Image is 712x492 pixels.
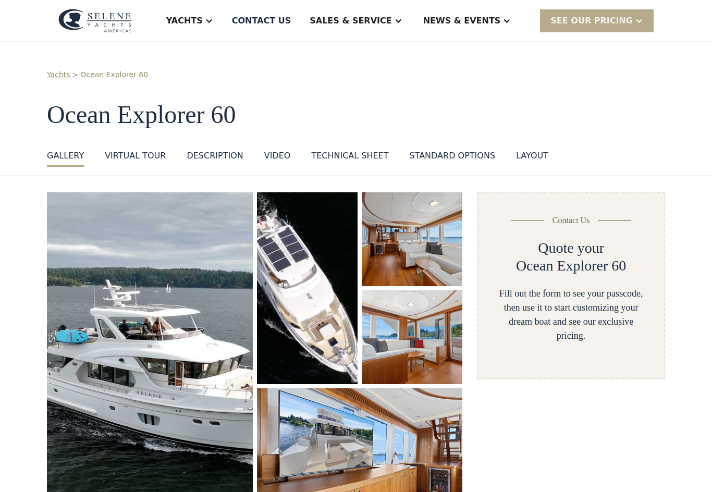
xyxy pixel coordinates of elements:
div: Contact US [232,15,291,27]
h2: Quote your [538,239,604,257]
div: VIDEO [264,150,291,162]
div: > [72,69,79,80]
a: open lightbox [362,290,462,384]
a: VIDEO [264,150,291,167]
a: layout [516,150,548,167]
div: Contact Us [553,214,590,227]
div: standard options [409,150,495,162]
a: Technical sheet [311,150,388,167]
img: logo [58,9,132,33]
a: Yachts [47,69,70,80]
div: layout [516,150,548,162]
div: GALLERY [47,150,84,162]
form: Yacht Detail Page form [477,192,665,379]
a: Ocean Explorer 60 [80,69,148,80]
h1: Ocean Explorer 60 [47,101,665,129]
a: open lightbox [257,192,358,384]
div: Technical sheet [311,150,388,162]
a: GALLERY [47,150,84,167]
a: open lightbox [362,192,462,286]
div: VIRTUAL TOUR [105,150,166,162]
div: Yachts [166,15,203,27]
a: VIRTUAL TOUR [105,150,166,167]
h2: Ocean Explorer 60 [516,257,626,275]
div: SEE Our Pricing [540,9,654,32]
div: Fill out the form to see your passcode, then use it to start customizing your dream boat and see ... [495,287,647,343]
div: DESCRIPTION [187,150,243,162]
a: standard options [409,150,495,167]
div: Sales & Service [310,15,391,27]
div: News & EVENTS [423,15,501,27]
div: SEE Our Pricing [550,15,633,27]
a: DESCRIPTION [187,150,243,167]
